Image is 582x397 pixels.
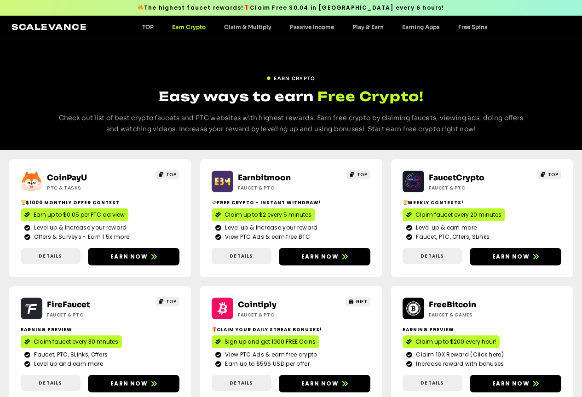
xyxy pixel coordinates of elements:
span: Earn now [301,253,339,261]
span: Claim 10X Reward (Click here) [414,351,504,359]
img: 🔥 [138,5,144,10]
img: 🎁 [212,327,217,332]
span: Level up & Increase your reward [32,224,127,232]
a: GIFT [346,297,371,306]
span: TOP [166,171,177,178]
span: Claim up to $2 every 5 minutes [225,211,311,219]
span: Details [39,380,62,386]
a: Earn now [88,375,179,392]
span: Increase reward with bonuses [414,360,504,368]
a: Play & Earn [343,23,393,30]
a: Earn Crypto [163,23,215,30]
h2: Faucet & PTC [238,311,321,318]
h2: Claim your daily streak bonuses! [212,326,370,333]
a: Sign up and get 1000 FREE Coins [212,335,319,348]
a: FireFaucet [47,300,90,310]
a: Details [403,248,462,264]
a: CoinPayU [47,173,87,183]
h2: Faucet & PTC [429,184,512,191]
a: Claim & Multiply [215,23,281,30]
span: Earn now [492,380,530,388]
a: Claim faucet every 30 mnutes [21,335,122,348]
span: The highest faucet rewards! Claim Free $0.04 in [GEOGRAPHIC_DATA] every 6 hours! [138,4,444,12]
a: Earn now [279,248,370,265]
span: TOP [166,298,177,305]
h2: ptc & Tasks [47,184,130,191]
span: Faucet, PTC, Offers, SLinks [414,233,490,241]
a: Claim up to $2 every 5 minutes [212,208,315,221]
h2: Faucet & PTC [47,311,130,318]
a: Details [212,375,271,391]
h2: $1000 Monthly Offer contest [21,199,179,206]
span: GIFT [356,298,367,305]
a: Details [21,248,81,264]
a: Claim 10X Reward (Click here) [406,351,558,359]
span: Easy ways to earn [159,88,314,104]
span: Details [230,253,253,259]
img: 🏆 [21,200,26,205]
a: Claim faucet every 20 minutes [403,208,505,221]
span: Earn up to $0.05 per PTC ad view [34,211,125,219]
span: Sign up and get 1000 FREE Coins [225,338,316,346]
span: Earn now [492,253,530,261]
nav: Menu [133,23,497,30]
a: TOP [346,170,370,179]
span: Free Crypto! [317,87,424,105]
a: Free Spins [449,23,497,30]
span: Offers & Surveys - Earn 1.5x more [32,233,129,241]
a: TOP [537,170,561,179]
span: Details [421,380,444,386]
span: Level up & earn more [414,224,477,232]
h2: Free crypto - Instant withdraw! [212,199,370,206]
span: Claim faucet every 30 mnutes [34,338,118,346]
span: Level up and earn more [32,360,103,368]
a: TOP [133,23,163,30]
span: Claim up to $200 every hour! [415,338,496,346]
a: FreeBitcoin [429,300,476,310]
a: TOP [156,297,179,306]
h2: Earning Preview [403,326,561,333]
span: Details [39,253,62,259]
span: Earn now [301,380,339,388]
h2: Earning Preview [21,326,179,333]
span: View PTC Ads & earn free crypto [223,351,317,359]
p: Check out list of best crypto faucets and PTC websites with highest rewards. Earn free crypto by ... [52,113,530,135]
span: Earn up to $596 USD per offer [223,360,310,368]
a: Earn now [470,248,561,265]
a: FaucetCrypto [429,173,484,183]
span: EARN CRYPTO [274,75,315,82]
a: Details [403,375,462,391]
span: Level up & Increase your reward [223,224,317,232]
a: Earn now [470,375,561,392]
h2: Faucet & PTC [238,184,321,191]
span: Details [230,380,253,386]
h2: Weekly contests! [403,199,561,206]
img: 🏆 [403,200,408,205]
span: Details [421,253,444,259]
a: TOP [156,170,179,179]
a: Earn up to $0.05 per PTC ad view [21,208,128,221]
a: Passive Income [281,23,343,30]
a: Scalevance [12,22,87,32]
span: TOP [357,171,368,178]
a: Earnbitmoon [238,173,291,183]
a: Earn now [88,248,179,265]
span: View PTC Ads & earn free BTC [223,233,310,241]
a: Cointiply [238,300,277,310]
span: Claim faucet every 20 minutes [415,211,501,219]
img: 💸 [212,200,217,205]
a: Earning Apps [393,23,449,30]
span: TOP [548,171,559,178]
span: Faucet, PTC, SLinks, Offers [32,351,108,359]
a: Earn now [279,375,370,392]
a: Claim up to $200 every hour! [403,335,500,348]
span: Earn now [110,380,148,388]
a: Details [212,248,271,264]
a: Details [21,375,81,391]
h2: Faucet & Games [429,311,512,318]
span: Earn now [110,253,148,261]
img: 🎁 [244,5,249,10]
a: EARN CRYPTO [266,71,315,82]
